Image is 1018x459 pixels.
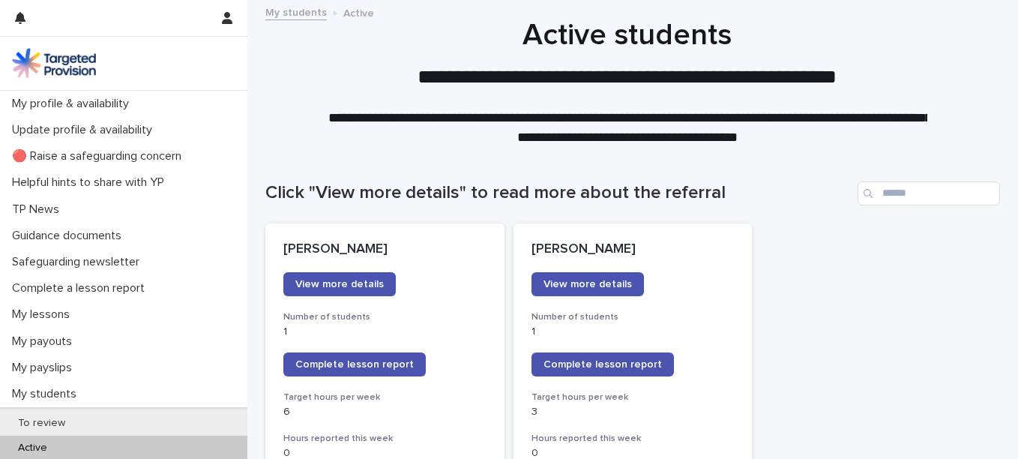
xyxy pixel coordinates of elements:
img: M5nRWzHhSzIhMunXDL62 [12,48,96,78]
a: Complete lesson report [283,352,426,376]
p: 6 [283,406,487,418]
span: Complete lesson report [295,359,414,370]
h3: Target hours per week [283,391,487,403]
span: View more details [543,279,632,289]
p: Active [343,4,374,20]
p: My students [6,387,88,401]
h1: Active students [262,17,992,53]
h3: Number of students [283,311,487,323]
p: My profile & availability [6,97,141,111]
p: Safeguarding newsletter [6,255,151,269]
p: My payouts [6,334,84,349]
p: My lessons [6,307,82,322]
h3: Number of students [531,311,735,323]
h3: Hours reported this week [283,433,487,445]
p: To review [6,417,77,430]
p: 1 [283,325,487,338]
h3: Target hours per week [531,391,735,403]
h3: Hours reported this week [531,433,735,445]
a: Complete lesson report [531,352,674,376]
p: Complete a lesson report [6,281,157,295]
span: Complete lesson report [543,359,662,370]
p: My payslips [6,361,84,375]
input: Search [858,181,1000,205]
p: 1 [531,325,735,338]
p: Helpful hints to share with YP [6,175,176,190]
a: View more details [531,272,644,296]
span: View more details [295,279,384,289]
p: Guidance documents [6,229,133,243]
p: [PERSON_NAME] [531,241,735,258]
a: View more details [283,272,396,296]
p: TP News [6,202,71,217]
h1: Click "View more details" to read more about the referral [265,182,852,204]
p: [PERSON_NAME] [283,241,487,258]
a: My students [265,3,327,20]
p: Update profile & availability [6,123,164,137]
p: Active [6,442,59,454]
p: 🔴 Raise a safeguarding concern [6,149,193,163]
p: 3 [531,406,735,418]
